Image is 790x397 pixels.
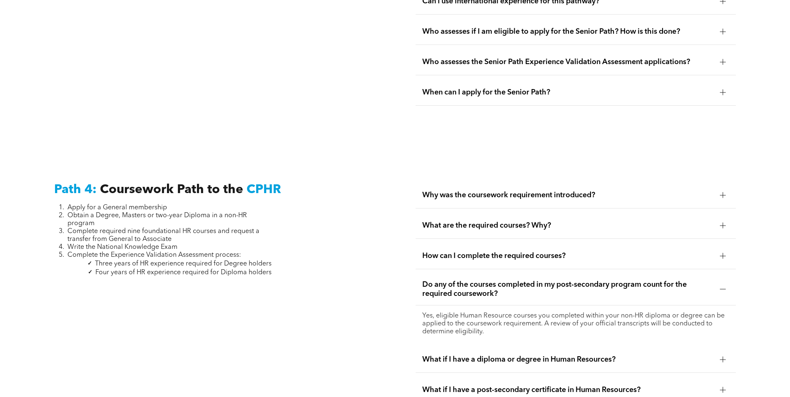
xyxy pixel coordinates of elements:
span: Three years of HR experience required for Degree holders [95,261,272,267]
span: What are the required courses? Why? [422,221,713,230]
span: Coursework Path to the [100,184,243,196]
span: Do any of the courses completed in my post-secondary program count for the required coursework? [422,280,713,298]
span: Obtain a Degree, Masters or two-year Diploma in a non-HR program [67,212,247,227]
span: Why was the coursework requirement introduced? [422,191,713,200]
span: CPHR [247,184,281,196]
span: What if I have a post-secondary certificate in Human Resources? [422,385,713,395]
span: When can I apply for the Senior Path? [422,88,713,97]
span: Who assesses if I am eligible to apply for the Senior Path? How is this done? [422,27,713,36]
span: Apply for a General membership [67,204,167,211]
span: Write the National Knowledge Exam [67,244,177,251]
span: Complete required nine foundational HR courses and request a transfer from General to Associate [67,228,259,243]
span: Who assesses the Senior Path Experience Validation Assessment applications? [422,57,713,67]
span: Complete the Experience Validation Assessment process: [67,252,241,258]
span: How can I complete the required courses? [422,251,713,261]
span: Path 4: [54,184,97,196]
span: What if I have a diploma or degree in Human Resources? [422,355,713,364]
p: Yes, eligible Human Resource courses you completed within your non-HR diploma or degree can be ap... [422,312,729,336]
span: Four years of HR experience required for Diploma holders [95,269,272,276]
